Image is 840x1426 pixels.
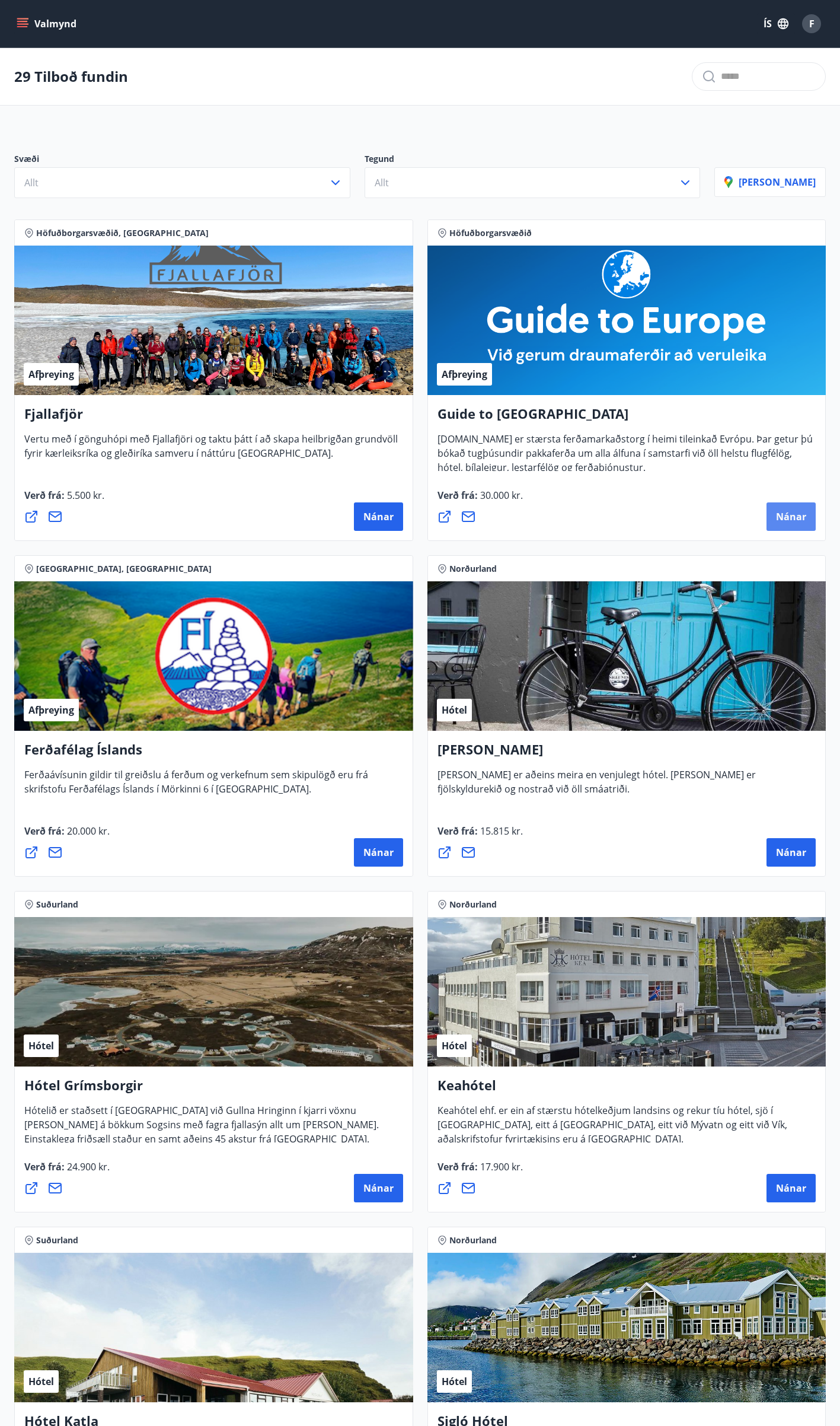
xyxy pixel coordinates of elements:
[437,405,816,432] h4: Guide to [GEOGRAPHIC_DATA]
[437,432,813,483] span: [DOMAIN_NAME] er stærsta ferðamarkaðstorg í heimi tileinkað Evrópu. Þar getur þú bókað tugþúsundi...
[437,1160,523,1183] span: Verð frá :
[766,502,816,531] button: Nánar
[65,1160,110,1173] span: 24.900 kr.
[449,1234,497,1246] span: Norðurland
[36,227,209,239] span: Höfuðborgarsvæðið, [GEOGRAPHIC_DATA]
[363,1182,394,1195] span: Nánar
[478,489,523,502] span: 30.000 kr.
[24,825,110,847] span: Verð frá :
[809,17,815,30] span: F
[24,768,368,805] span: Ferðaávísunin gildir til greiðslu á ferðum og verkefnum sem skipulögð eru frá skrifstofu Ferðafél...
[478,825,523,838] span: 15.815 kr.
[24,176,39,189] span: Allt
[375,176,389,189] span: Allt
[28,1039,54,1052] span: Hótel
[65,489,104,502] span: 5.500 kr.
[14,153,350,167] p: Svæði
[442,704,467,717] span: Hótel
[363,846,394,859] span: Nánar
[442,1375,467,1388] span: Hótel
[776,1182,806,1195] span: Nánar
[724,176,816,189] p: [PERSON_NAME]
[24,1076,403,1103] h4: Hótel Grímsborgir
[766,1174,816,1202] button: Nánar
[776,846,806,859] span: Nánar
[437,489,523,511] span: Verð frá :
[14,167,350,198] button: Allt
[24,1160,110,1183] span: Verð frá :
[14,66,128,87] p: 29 Tilboð fundin
[365,153,701,167] p: Tegund
[14,13,81,34] button: menu
[365,167,701,198] button: Allt
[449,227,532,239] span: Höfuðborgarsvæðið
[36,1234,78,1246] span: Suðurland
[714,167,826,197] button: [PERSON_NAME]
[28,368,74,381] span: Afþreying
[28,1375,54,1388] span: Hótel
[36,563,212,575] span: [GEOGRAPHIC_DATA], [GEOGRAPHIC_DATA]
[449,899,497,911] span: Norðurland
[28,704,74,717] span: Afþreying
[24,740,403,768] h4: Ferðafélag Íslands
[65,825,110,838] span: 20.000 kr.
[776,510,806,523] span: Nánar
[363,510,394,523] span: Nánar
[437,1104,787,1155] span: Keahótel ehf. er ein af stærstu hótelkeðjum landsins og rekur tíu hótel, sjö í [GEOGRAPHIC_DATA],...
[757,13,795,34] button: ÍS
[24,405,403,432] h4: Fjallafjör
[354,838,403,867] button: Nánar
[442,368,487,381] span: Afþreying
[437,768,756,805] span: [PERSON_NAME] er aðeins meira en venjulegt hótel. [PERSON_NAME] er fjölskyldurekið og nostrað við...
[24,1104,379,1155] span: Hótelið er staðsett í [GEOGRAPHIC_DATA] við Gullna Hringinn í kjarri vöxnu [PERSON_NAME] á bökkum...
[437,740,816,768] h4: [PERSON_NAME]
[354,502,403,531] button: Nánar
[449,563,497,575] span: Norðurland
[442,1039,467,1052] span: Hótel
[36,899,78,911] span: Suðurland
[437,1076,816,1103] h4: Keahótel
[437,825,523,847] span: Verð frá :
[24,489,104,511] span: Verð frá :
[24,432,398,469] span: Vertu með í gönguhópi með Fjallafjöri og taktu þátt í að skapa heilbrigðan grundvöll fyrir kærlei...
[797,9,826,38] button: F
[766,838,816,867] button: Nánar
[354,1174,403,1202] button: Nánar
[478,1160,523,1173] span: 17.900 kr.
